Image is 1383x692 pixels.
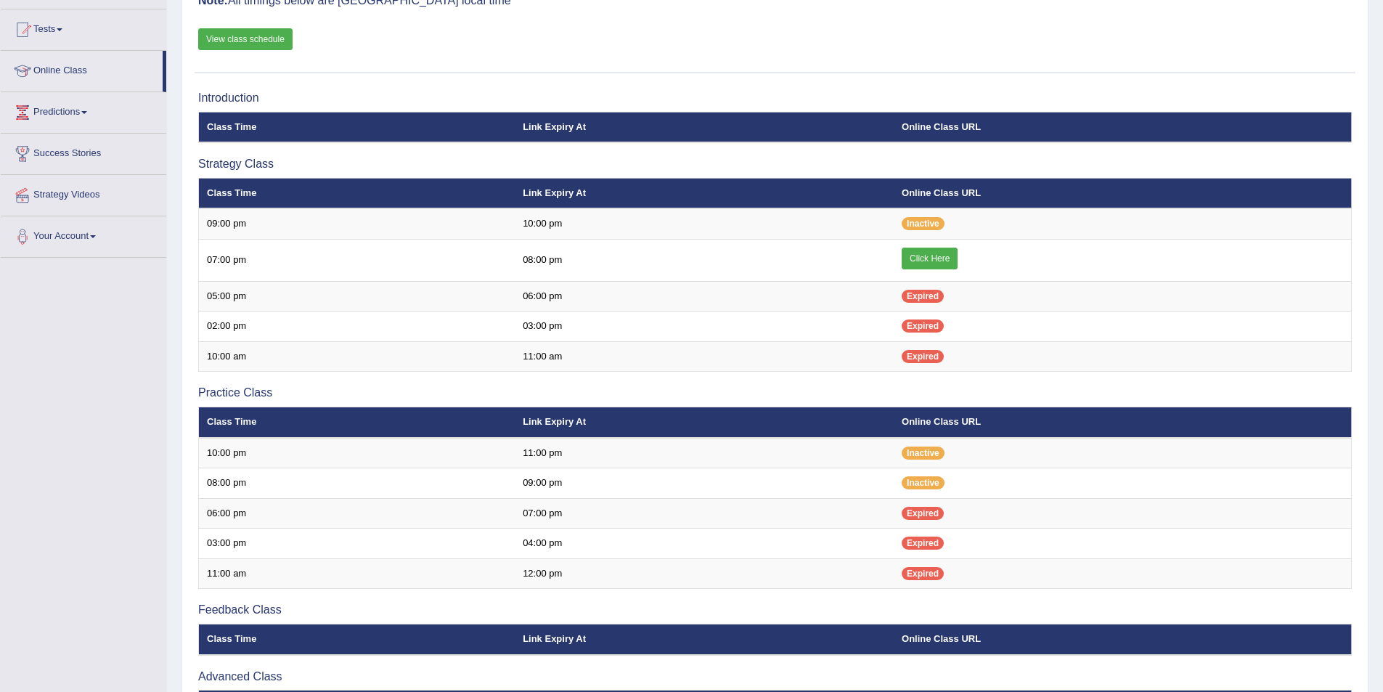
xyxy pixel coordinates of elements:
h3: Practice Class [198,386,1352,399]
td: 09:00 pm [199,208,515,239]
th: Online Class URL [894,407,1351,438]
th: Class Time [199,112,515,142]
td: 08:00 pm [199,468,515,499]
h3: Introduction [198,91,1352,105]
td: 10:00 am [199,341,515,372]
td: 11:00 pm [515,438,894,468]
th: Online Class URL [894,178,1351,208]
h3: Feedback Class [198,603,1352,616]
td: 08:00 pm [515,239,894,281]
td: 02:00 pm [199,312,515,342]
a: Success Stories [1,134,166,170]
span: Expired [902,567,944,580]
td: 05:00 pm [199,281,515,312]
td: 11:00 am [199,558,515,589]
span: Expired [902,507,944,520]
a: Your Account [1,216,166,253]
th: Online Class URL [894,112,1351,142]
a: Tests [1,9,166,46]
td: 09:00 pm [515,468,894,499]
td: 11:00 am [515,341,894,372]
th: Link Expiry At [515,178,894,208]
h3: Advanced Class [198,670,1352,683]
th: Link Expiry At [515,112,894,142]
th: Class Time [199,624,515,655]
th: Class Time [199,178,515,208]
span: Expired [902,350,944,363]
th: Class Time [199,407,515,438]
td: 03:00 pm [515,312,894,342]
td: 10:00 pm [515,208,894,239]
span: Inactive [902,476,945,489]
span: Expired [902,290,944,303]
span: Expired [902,319,944,333]
th: Link Expiry At [515,624,894,655]
span: Inactive [902,447,945,460]
a: Strategy Videos [1,175,166,211]
a: View class schedule [198,28,293,50]
a: Click Here [902,248,958,269]
td: 03:00 pm [199,529,515,559]
td: 06:00 pm [199,498,515,529]
th: Online Class URL [894,624,1351,655]
th: Link Expiry At [515,407,894,438]
td: 06:00 pm [515,281,894,312]
td: 07:00 pm [199,239,515,281]
span: Expired [902,537,944,550]
td: 04:00 pm [515,529,894,559]
a: Online Class [1,51,163,87]
span: Inactive [902,217,945,230]
td: 07:00 pm [515,498,894,529]
td: 12:00 pm [515,558,894,589]
td: 10:00 pm [199,438,515,468]
a: Predictions [1,92,166,129]
h3: Strategy Class [198,158,1352,171]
